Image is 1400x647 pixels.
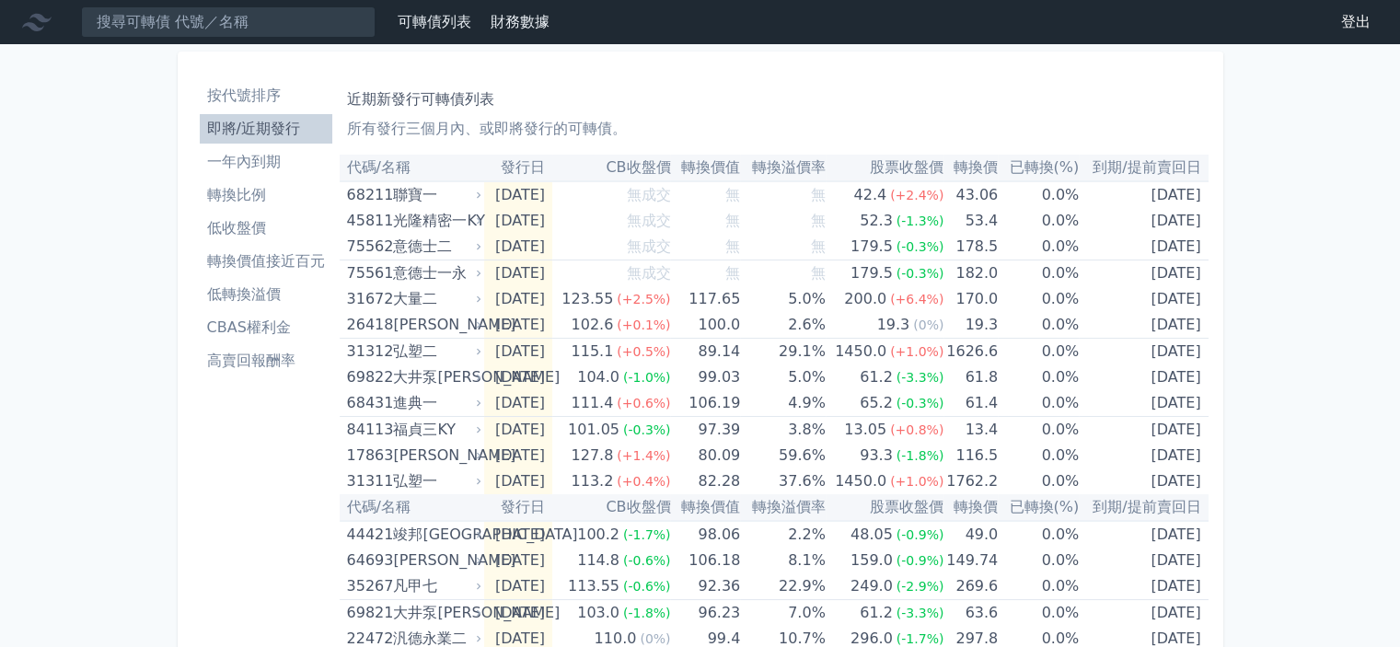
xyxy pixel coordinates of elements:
[998,417,1079,444] td: 0.0%
[200,250,332,272] li: 轉換價值接近百元
[1079,234,1208,260] td: [DATE]
[826,155,944,181] th: 股票收盤價
[564,417,623,443] div: 101.05
[856,443,897,468] div: 93.3
[740,339,826,365] td: 29.1%
[81,6,376,38] input: 搜尋可轉債 代號／名稱
[347,364,389,390] div: 69822
[617,292,670,306] span: (+2.5%)
[897,214,944,228] span: (-1.3%)
[200,118,332,140] li: 即將/近期發行
[200,214,332,243] a: 低收盤價
[831,468,890,494] div: 1450.0
[998,208,1079,234] td: 0.0%
[670,417,740,444] td: 97.39
[200,151,332,173] li: 一年內到期
[347,548,389,573] div: 64693
[670,390,740,417] td: 106.19
[847,260,897,286] div: 179.5
[640,631,670,646] span: (0%)
[943,443,998,468] td: 116.5
[897,579,944,594] span: (-2.9%)
[393,286,478,312] div: 大量二
[1079,443,1208,468] td: [DATE]
[943,573,998,600] td: 269.6
[484,548,552,573] td: [DATE]
[484,573,552,600] td: [DATE]
[200,81,332,110] a: 按代號排序
[200,280,332,309] a: 低轉換溢價
[943,155,998,181] th: 轉換價
[998,181,1079,208] td: 0.0%
[347,522,389,548] div: 44421
[200,313,332,342] a: CBAS權利金
[1079,600,1208,627] td: [DATE]
[1079,181,1208,208] td: [DATE]
[552,155,671,181] th: CB收盤價
[347,600,389,626] div: 69821
[200,217,332,239] li: 低收盤價
[347,286,389,312] div: 31672
[998,364,1079,390] td: 0.0%
[347,234,389,260] div: 75562
[1079,468,1208,494] td: [DATE]
[897,553,944,568] span: (-0.9%)
[856,208,897,234] div: 52.3
[725,186,740,203] span: 無
[1079,286,1208,312] td: [DATE]
[856,364,897,390] div: 61.2
[740,443,826,468] td: 59.6%
[897,606,944,620] span: (-3.3%)
[943,260,998,287] td: 182.0
[943,390,998,417] td: 61.4
[998,339,1079,365] td: 0.0%
[1079,521,1208,548] td: [DATE]
[811,264,826,282] span: 無
[617,396,670,410] span: (+0.6%)
[340,494,485,521] th: 代碼/名稱
[897,527,944,542] span: (-0.9%)
[623,606,671,620] span: (-1.8%)
[725,237,740,255] span: 無
[617,474,670,489] span: (+0.4%)
[567,468,617,494] div: 113.2
[347,118,1201,140] p: 所有發行三個月內、或即將發行的可轉債。
[670,443,740,468] td: 80.09
[393,468,478,494] div: 弘塑一
[913,318,943,332] span: (0%)
[890,474,943,489] span: (+1.0%)
[840,286,890,312] div: 200.0
[393,390,478,416] div: 進典一
[347,260,389,286] div: 75561
[740,390,826,417] td: 4.9%
[484,443,552,468] td: [DATE]
[393,260,478,286] div: 意德士一永
[1079,390,1208,417] td: [DATE]
[484,468,552,494] td: [DATE]
[943,208,998,234] td: 53.4
[200,247,332,276] a: 轉換價值接近百元
[200,350,332,372] li: 高賣回報酬率
[1079,339,1208,365] td: [DATE]
[850,182,890,208] div: 42.4
[943,286,998,312] td: 170.0
[484,600,552,627] td: [DATE]
[347,182,389,208] div: 68211
[943,181,998,208] td: 43.06
[998,521,1079,548] td: 0.0%
[347,88,1201,110] h1: 近期新發行可轉債列表
[393,182,478,208] div: 聯寶一
[567,312,617,338] div: 102.6
[897,239,944,254] span: (-0.3%)
[1079,155,1208,181] th: 到期/提前賣回日
[567,339,617,364] div: 115.1
[998,390,1079,417] td: 0.0%
[943,494,998,521] th: 轉換價
[847,522,897,548] div: 48.05
[617,344,670,359] span: (+0.5%)
[393,600,478,626] div: 大井泵[PERSON_NAME]
[1079,312,1208,339] td: [DATE]
[347,468,389,494] div: 31311
[740,600,826,627] td: 7.0%
[347,312,389,338] div: 26418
